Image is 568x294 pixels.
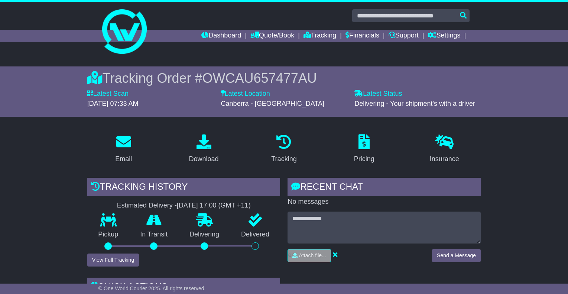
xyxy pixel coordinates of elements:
p: Delivering [179,231,230,239]
a: Pricing [349,132,379,167]
div: Email [115,154,132,164]
a: Support [389,30,419,42]
div: [DATE] 17:00 (GMT +11) [177,202,251,210]
label: Latest Scan [87,90,129,98]
button: View Full Tracking [87,254,139,267]
p: No messages [288,198,481,206]
a: Tracking [304,30,336,42]
div: Download [189,154,219,164]
a: Dashboard [201,30,241,42]
label: Latest Location [221,90,270,98]
a: Email [110,132,137,167]
a: Financials [345,30,379,42]
label: Latest Status [354,90,402,98]
p: In Transit [129,231,179,239]
a: Tracking [266,132,301,167]
div: Estimated Delivery - [87,202,280,210]
p: Delivered [230,231,280,239]
a: Download [184,132,224,167]
span: Canberra - [GEOGRAPHIC_DATA] [221,100,324,107]
a: Quote/Book [250,30,294,42]
span: OWCAU657477AU [202,71,317,86]
div: Insurance [430,154,459,164]
span: © One World Courier 2025. All rights reserved. [98,285,206,291]
div: Pricing [354,154,374,164]
button: Send a Message [432,249,481,262]
div: Tracking Order # [87,70,481,86]
p: Pickup [87,231,129,239]
div: RECENT CHAT [288,178,481,198]
a: Settings [428,30,460,42]
div: Tracking [271,154,296,164]
div: Tracking history [87,178,280,198]
span: [DATE] 07:33 AM [87,100,139,107]
span: Delivering - Your shipment's with a driver [354,100,475,107]
a: Insurance [425,132,464,167]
